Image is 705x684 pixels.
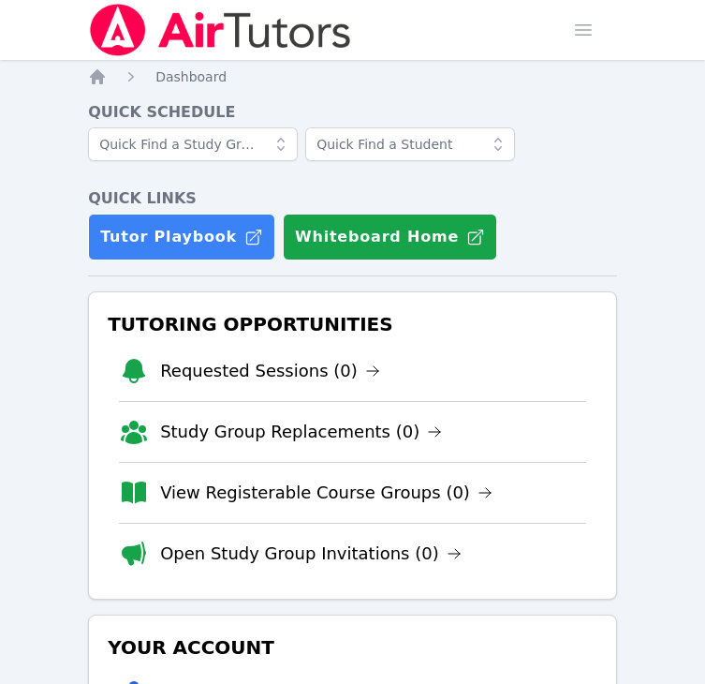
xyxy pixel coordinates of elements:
[88,4,353,56] img: Air Tutors
[155,69,227,84] span: Dashboard
[88,214,275,260] a: Tutor Playbook
[160,419,442,445] a: Study Group Replacements (0)
[88,67,617,86] nav: Breadcrumb
[305,127,515,161] input: Quick Find a Student
[88,101,617,124] h4: Quick Schedule
[160,541,462,567] a: Open Study Group Invitations (0)
[104,307,601,341] h3: Tutoring Opportunities
[155,67,227,86] a: Dashboard
[160,358,380,384] a: Requested Sessions (0)
[283,214,497,260] button: Whiteboard Home
[104,631,601,664] h3: Your Account
[88,187,617,210] h4: Quick Links
[160,480,492,506] a: View Registerable Course Groups (0)
[88,127,298,161] input: Quick Find a Study Group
